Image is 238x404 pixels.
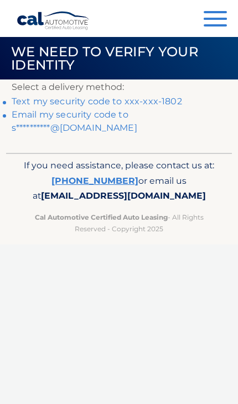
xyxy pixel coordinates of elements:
p: If you need assistance, please contact us at: or email us at [23,158,216,205]
p: Select a delivery method: [12,79,226,95]
span: We need to verify your identity [11,44,198,73]
button: Menu [204,11,227,29]
strong: Cal Automotive Certified Auto Leasing [35,213,168,221]
a: Cal Automotive [17,11,90,30]
a: Text my security code to xxx-xxx-1802 [12,96,182,107]
p: - All Rights Reserved - Copyright 2025 [23,211,216,235]
a: Email my security code to s**********@[DOMAIN_NAME] [12,109,137,133]
span: [EMAIL_ADDRESS][DOMAIN_NAME] [41,190,206,201]
a: [PHONE_NUMBER] [51,176,138,186]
